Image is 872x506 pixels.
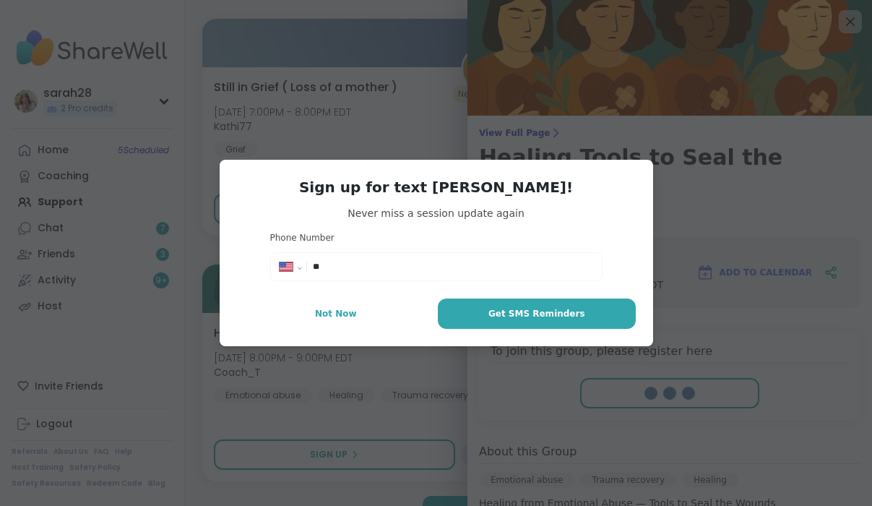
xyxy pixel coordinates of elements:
[438,299,635,329] button: Get SMS Reminders
[315,307,357,320] span: Not Now
[280,262,293,271] img: United States
[237,299,436,329] button: Not Now
[237,206,636,220] span: Never miss a session update again
[270,232,603,244] h3: Phone Number
[488,307,585,320] span: Get SMS Reminders
[237,177,636,197] h3: Sign up for text [PERSON_NAME]!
